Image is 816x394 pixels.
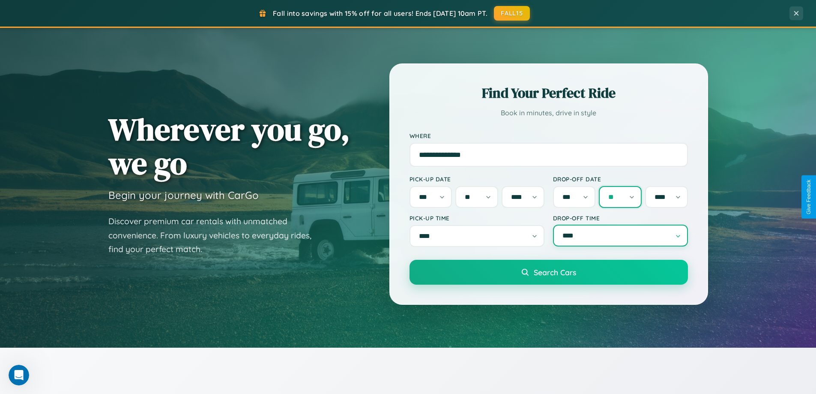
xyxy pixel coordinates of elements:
[553,175,688,183] label: Drop-off Date
[108,112,350,180] h1: Wherever you go, we go
[409,175,544,183] label: Pick-up Date
[409,107,688,119] p: Book in minutes, drive in style
[108,189,259,202] h3: Begin your journey with CarGo
[553,214,688,222] label: Drop-off Time
[534,268,576,277] span: Search Cars
[273,9,487,18] span: Fall into savings with 15% off for all users! Ends [DATE] 10am PT.
[9,365,29,385] iframe: Intercom live chat
[108,214,323,256] p: Discover premium car rentals with unmatched convenience. From luxury vehicles to everyday rides, ...
[409,214,544,222] label: Pick-up Time
[409,260,688,285] button: Search Cars
[494,6,530,21] button: FALL15
[409,84,688,102] h2: Find Your Perfect Ride
[806,180,812,214] div: Give Feedback
[409,132,688,139] label: Where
